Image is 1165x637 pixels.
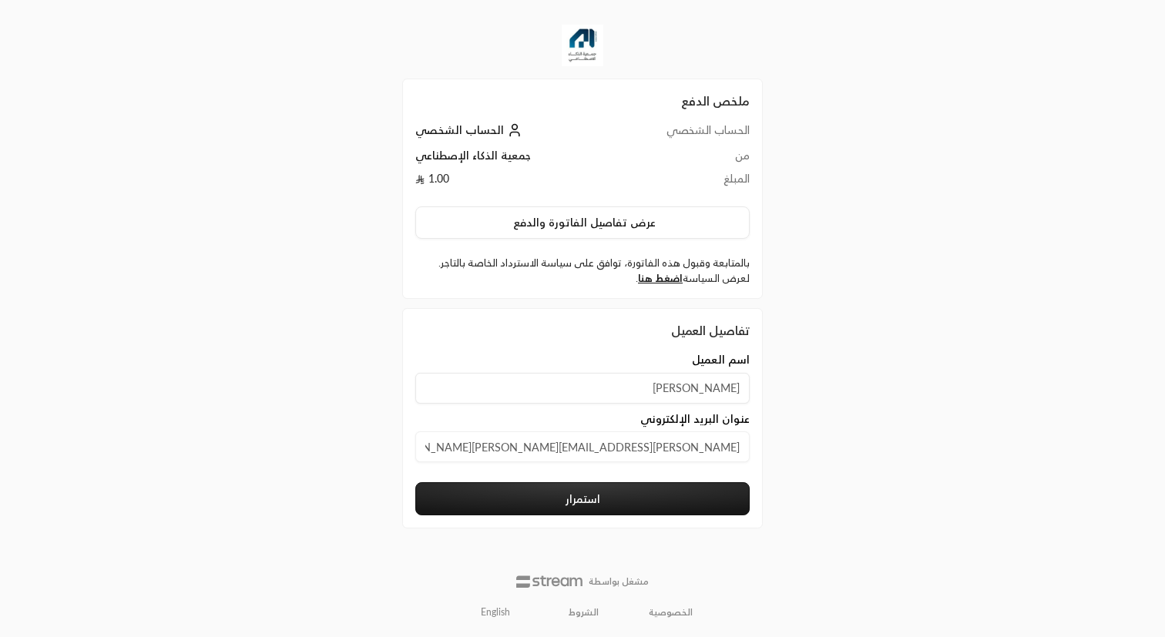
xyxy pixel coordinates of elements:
button: عرض تفاصيل الفاتورة والدفع [415,206,750,239]
a: English [472,600,519,625]
a: الشروط [569,606,599,619]
a: اضغط هنا [638,272,683,284]
span: الحساب الشخصي [415,123,504,136]
a: الخصوصية [649,606,693,619]
button: استمرار [415,482,750,515]
h2: ملخص الدفع [415,92,750,110]
td: المبلغ [609,171,750,194]
td: جمعية الذكاء الإصطناعي [415,148,609,171]
input: اسم العميل [415,373,750,404]
td: 1.00 [415,171,609,194]
label: بالمتابعة وقبول هذه الفاتورة، توافق على سياسة الاسترداد الخاصة بالتاجر. لعرض السياسة . [415,256,750,286]
span: عنوان البريد الإلكتروني [640,411,750,427]
a: الحساب الشخصي [415,123,525,136]
p: مشغل بواسطة [589,575,649,588]
td: من [609,148,750,171]
div: تفاصيل العميل [415,321,750,340]
td: الحساب الشخصي [609,122,750,148]
img: Company Logo [562,25,603,66]
input: عنوان البريد الإلكتروني [415,431,750,462]
span: اسم العميل [692,352,750,367]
